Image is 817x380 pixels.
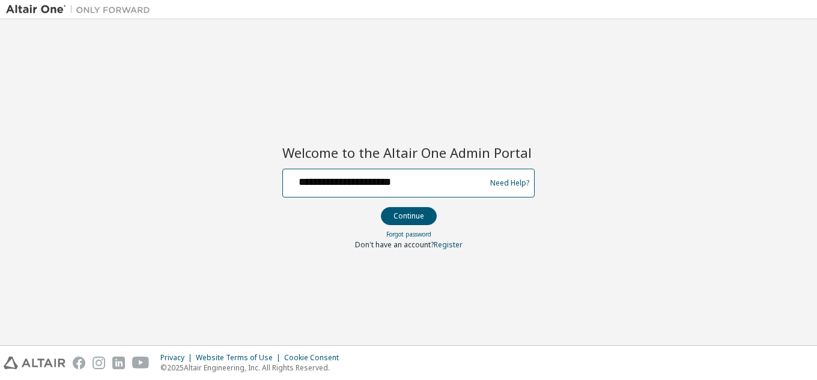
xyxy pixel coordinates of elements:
div: Website Terms of Use [196,353,284,363]
span: Don't have an account? [355,240,434,250]
img: altair_logo.svg [4,357,65,369]
div: Cookie Consent [284,353,346,363]
p: © 2025 Altair Engineering, Inc. All Rights Reserved. [160,363,346,373]
h2: Welcome to the Altair One Admin Portal [282,144,535,161]
img: instagram.svg [93,357,105,369]
a: Forgot password [386,230,431,238]
button: Continue [381,207,437,225]
a: Register [434,240,463,250]
img: linkedin.svg [112,357,125,369]
img: facebook.svg [73,357,85,369]
img: youtube.svg [132,357,150,369]
div: Privacy [160,353,196,363]
img: Altair One [6,4,156,16]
